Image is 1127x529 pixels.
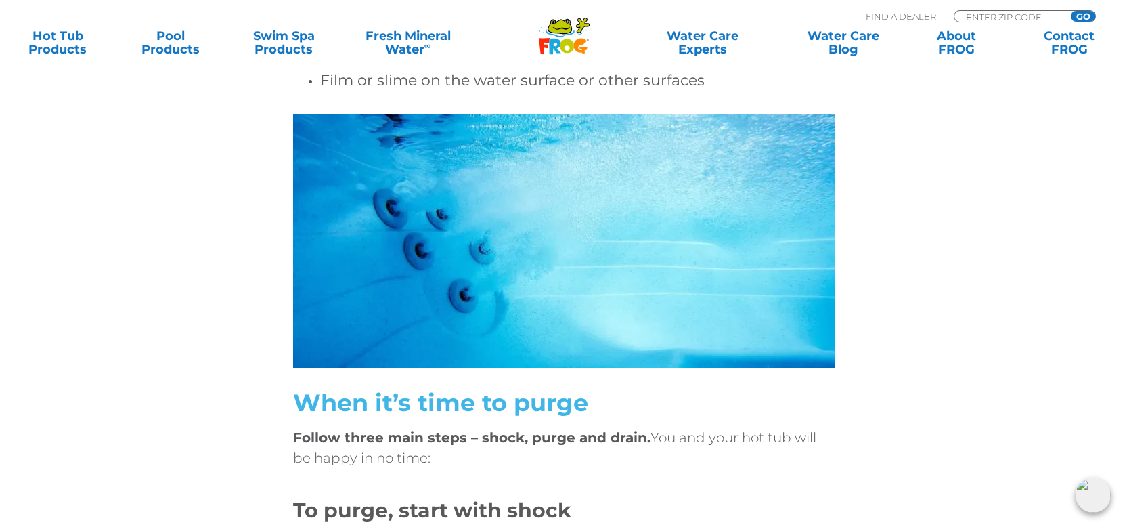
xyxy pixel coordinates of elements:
p: You and your hot tub will be happy in no time: [293,427,835,468]
p: Find A Dealer [866,10,936,22]
a: ContactFROG [1025,29,1113,56]
a: Water CareExperts [631,29,774,56]
h4: Film or slime on the water surface or other surfaces [320,68,835,92]
span: When it’s time to purge [293,388,588,417]
strong: Follow three main steps – shock, purge and drain. [293,429,650,446]
h1: To purge, start with shock [293,499,835,522]
input: Zip Code Form [965,11,1056,22]
img: Cloudy Hot Tub [293,114,835,368]
a: Fresh MineralWater∞ [353,29,463,56]
a: Hot TubProducts [14,29,102,56]
input: GO [1071,11,1095,22]
a: AboutFROG [912,29,1000,56]
img: openIcon [1076,478,1111,513]
a: PoolProducts [127,29,215,56]
sup: ∞ [424,40,431,51]
a: Swim SpaProducts [240,29,328,56]
a: Water CareBlog [799,29,887,56]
